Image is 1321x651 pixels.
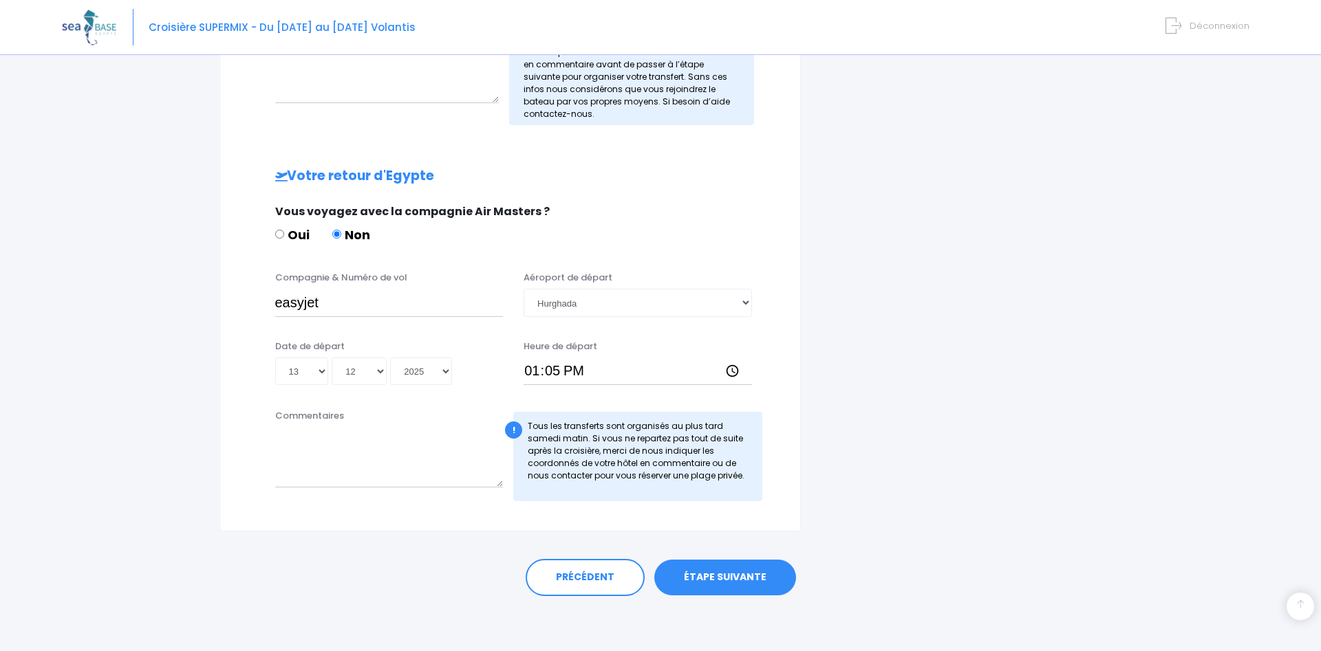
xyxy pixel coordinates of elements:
span: Croisière SUPERMIX - Du [DATE] au [DATE] Volantis [149,20,416,34]
label: Non [332,225,370,244]
a: PRÉCÉDENT [526,559,645,596]
input: Oui [275,230,284,239]
div: Tous les transferts sont organisés au plus tard samedi matin. Si vous ne repartez pas tout de sui... [513,412,762,501]
input: Non [332,230,341,239]
div: Si votre vol atterri avant samedi midi : merci de noter impérativement les coordonnés de votre hô... [509,25,754,125]
span: Déconnexion [1190,19,1249,32]
a: ÉTAPE SUIVANTE [654,560,796,595]
label: Compagnie & Numéro de vol [275,271,407,285]
div: ! [505,421,522,439]
span: Vous voyagez avec la compagnie Air Masters ? [275,203,550,219]
label: Oui [275,225,310,244]
h2: Votre retour d'Egypte [248,168,773,184]
label: Commentaires [275,409,344,423]
label: Heure de départ [524,340,597,353]
label: Aéroport de départ [524,271,612,285]
label: Date de départ [275,340,345,353]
